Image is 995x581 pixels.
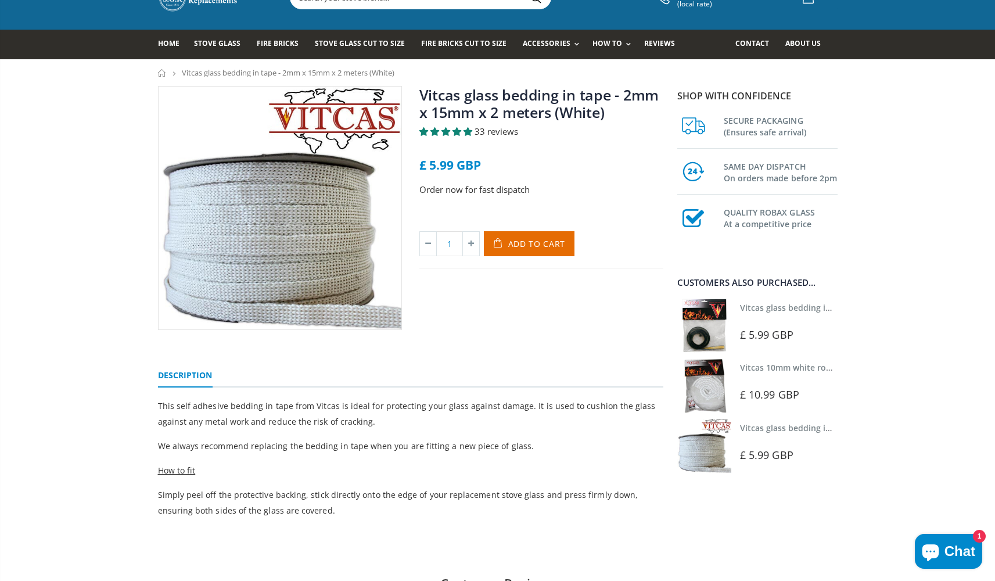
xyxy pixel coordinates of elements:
inbox-online-store-chat: Shopify online store chat [911,534,986,572]
p: Simply peel off the protective backing, stick directly onto the edge of your replacement stove gl... [158,487,663,518]
p: We always recommend replacing the bedding in tape when you are fitting a new piece of glass. [158,438,663,454]
a: Home [158,69,167,77]
span: Fire Bricks [257,38,299,48]
p: This self adhesive bedding in tape from Vitcas is ideal for protecting your glass against damage.... [158,398,663,429]
a: Vitcas glass bedding in tape - 2mm x 15mm x 2 meters (White) [419,85,659,122]
span: How to fit [158,465,196,476]
a: Accessories [523,30,584,59]
p: Order now for fast dispatch [419,183,663,196]
span: Stove Glass Cut To Size [315,38,405,48]
span: Accessories [523,38,570,48]
a: Vitcas glass bedding in tape - 2mm x 10mm x 2 meters [740,302,957,313]
span: Reviews [644,38,675,48]
span: 4.88 stars [419,125,475,137]
a: Home [158,30,188,59]
span: Vitcas glass bedding in tape - 2mm x 15mm x 2 meters (White) [182,67,394,78]
a: About us [785,30,829,59]
span: Stove Glass [194,38,240,48]
span: Home [158,38,179,48]
a: Fire Bricks Cut To Size [421,30,515,59]
h3: SECURE PACKAGING (Ensures safe arrival) [724,113,838,138]
span: 33 reviews [475,125,518,137]
a: Fire Bricks [257,30,307,59]
span: £ 5.99 GBP [740,448,793,462]
span: About us [785,38,821,48]
span: £ 5.99 GBP [740,328,793,342]
img: Vitcas white rope, glue and gloves kit 10mm [677,358,731,413]
span: £ 5.99 GBP [419,157,481,173]
a: Contact [735,30,778,59]
a: Stove Glass [194,30,249,59]
span: Contact [735,38,769,48]
a: Reviews [644,30,684,59]
div: Customers also purchased... [677,278,838,287]
img: Stove-Thermal-Tape-Vitcas_1_800x_crop_center.jpg [159,87,401,329]
a: Description [158,364,213,388]
p: Shop with confidence [677,89,838,103]
a: How To [592,30,637,59]
button: Add to Cart [484,231,575,256]
a: Stove Glass Cut To Size [315,30,414,59]
img: Vitcas stove glass bedding in tape [677,299,731,353]
a: Vitcas 10mm white rope kit - includes rope seal and glue! [740,362,968,373]
span: Fire Bricks Cut To Size [421,38,507,48]
h3: QUALITY ROBAX GLASS At a competitive price [724,205,838,230]
h3: SAME DAY DISPATCH On orders made before 2pm [724,159,838,184]
span: How To [592,38,622,48]
span: £ 10.99 GBP [740,388,799,401]
a: Vitcas glass bedding in tape - 2mm x 15mm x 2 meters (White) [740,422,987,433]
span: Add to Cart [508,238,566,249]
img: Vitcas stove glass bedding in tape [677,419,731,473]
